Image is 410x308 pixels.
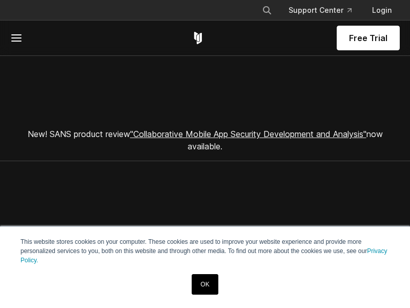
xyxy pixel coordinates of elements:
[130,129,366,139] a: "Collaborative Mobile App Security Development and Analysis"
[28,129,383,151] span: New! SANS product review now available.
[254,1,400,20] div: Navigation Menu
[364,1,400,20] a: Login
[192,274,218,295] a: OK
[192,32,204,44] a: Corellium Home
[20,237,389,265] p: This website stores cookies on your computer. These cookies are used to improve your website expe...
[258,1,276,20] button: Search
[349,32,387,44] span: Free Trial
[280,1,360,20] a: Support Center
[337,26,400,50] a: Free Trial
